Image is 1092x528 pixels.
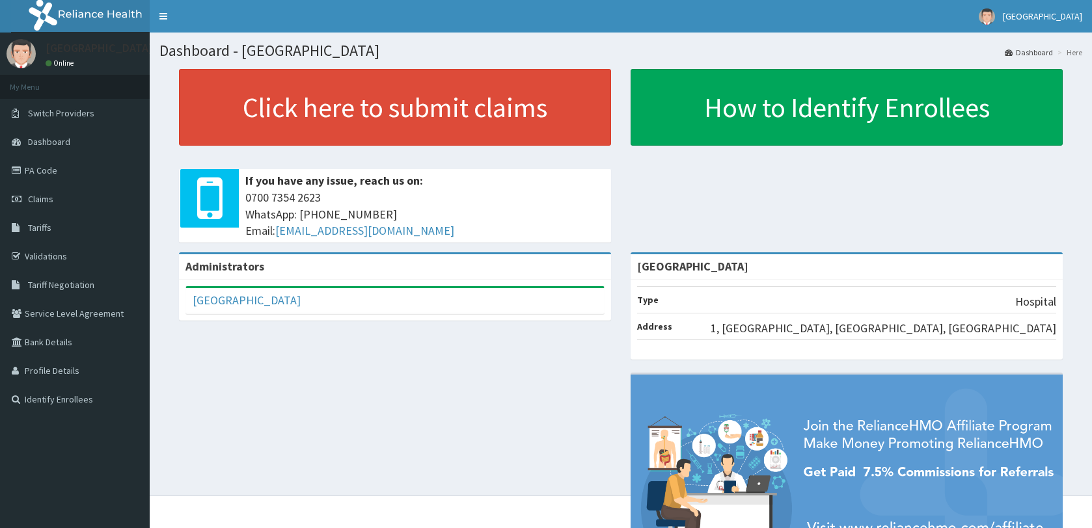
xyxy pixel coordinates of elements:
p: 1, [GEOGRAPHIC_DATA], [GEOGRAPHIC_DATA], [GEOGRAPHIC_DATA] [711,320,1056,337]
b: Administrators [185,259,264,274]
b: Address [637,321,672,332]
a: Click here to submit claims [179,69,611,146]
b: Type [637,294,659,306]
a: Dashboard [1005,47,1053,58]
h1: Dashboard - [GEOGRAPHIC_DATA] [159,42,1082,59]
span: 0700 7354 2623 WhatsApp: [PHONE_NUMBER] Email: [245,189,605,239]
p: [GEOGRAPHIC_DATA] [46,42,153,54]
img: User Image [7,39,36,68]
span: Tariff Negotiation [28,279,94,291]
p: Hospital [1015,293,1056,310]
span: Tariffs [28,222,51,233]
span: Switch Providers [28,107,94,119]
a: Online [46,59,77,68]
span: [GEOGRAPHIC_DATA] [1003,10,1082,22]
li: Here [1054,47,1082,58]
b: If you have any issue, reach us on: [245,173,423,188]
strong: [GEOGRAPHIC_DATA] [637,259,748,274]
span: Dashboard [28,136,70,148]
a: How to Identify Enrollees [631,69,1063,146]
a: [GEOGRAPHIC_DATA] [193,293,301,308]
a: [EMAIL_ADDRESS][DOMAIN_NAME] [275,223,454,238]
img: User Image [979,8,995,25]
span: Claims [28,193,53,205]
